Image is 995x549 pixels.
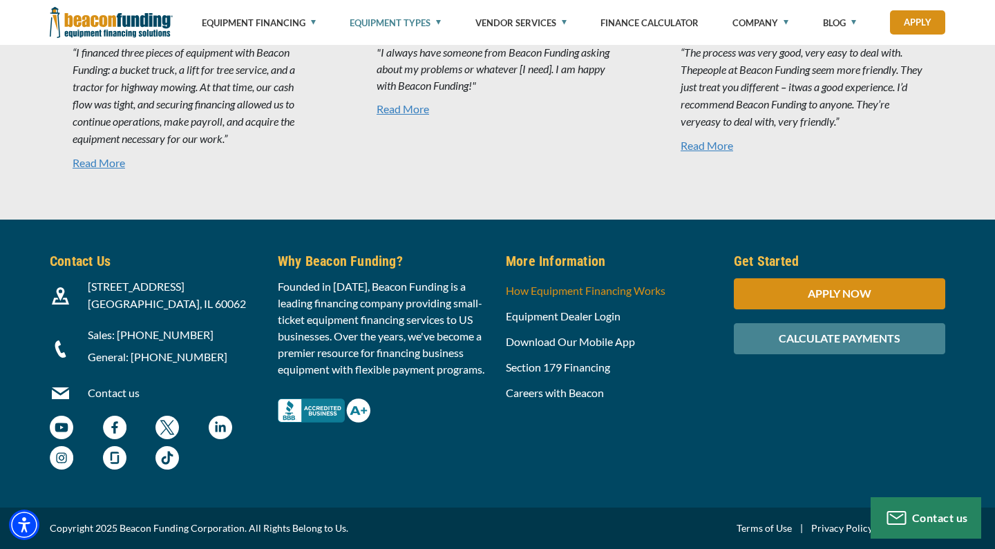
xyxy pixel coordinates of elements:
[737,520,792,537] a: Terms of Use
[50,446,73,470] img: Beacon Funding Instagram
[278,395,370,408] a: Better Business Bureau Complaint Free A+ Rating - open in a new tab
[506,251,717,271] h5: More Information
[155,416,179,439] img: Beacon Funding twitter
[50,423,73,436] a: Beacon Funding YouTube Channel - open in a new tab
[377,46,609,92] em: "I always have someone from Beacon Funding asking about my problems or whatever [I need]. I am ha...
[734,251,945,271] h5: Get Started
[155,423,179,436] a: Beacon Funding twitter - open in a new tab
[73,46,295,145] em: “I financed three pieces of equipment with Beacon Funding: a bucket truck, a lift for tree servic...
[734,323,945,354] div: CALCULATE PAYMENTS
[52,340,69,358] img: Beacon Funding Phone
[88,327,261,343] p: Sales: [PHONE_NUMBER]
[50,453,73,466] a: Beacon Funding Instagram - open in a new tab
[681,46,922,128] i: “The process was very good, very easy to deal with. Thepeople at Beacon Funding seem more friendl...
[52,287,69,305] img: Beacon Funding location
[155,453,179,466] a: Beacon Funding TikTok - open in a new tab
[912,511,968,524] span: Contact us
[52,385,69,402] img: Beacon Funding Email Contact Icon
[792,520,811,537] span: |
[506,335,635,348] a: Download Our Mobile App
[50,416,73,439] img: Beacon Funding YouTube Channel
[681,137,922,154] a: ” Read More - open in a new tab
[50,251,261,271] h5: Contact Us
[506,284,665,297] a: How Equipment Financing Works
[278,398,370,423] img: Better Business Bureau Complaint Free A+ Rating
[50,520,348,537] span: Copyright 2025 Beacon Funding Corporation. All Rights Belong to Us.
[734,287,945,300] a: APPLY NOW
[88,349,261,365] p: General: [PHONE_NUMBER]
[209,423,232,436] a: Beacon Funding LinkedIn - open in a new tab
[278,251,489,271] h5: Why Beacon Funding?
[506,360,610,374] a: Section 179 Financing
[278,278,489,378] p: Founded in [DATE], Beacon Funding is a leading financing company providing small-ticket equipment...
[103,446,126,470] img: Beacon Funding Glassdoor
[871,497,981,539] button: Contact us
[88,280,246,310] span: [STREET_ADDRESS] [GEOGRAPHIC_DATA], IL 60062
[209,416,232,439] img: Beacon Funding LinkedIn
[88,386,140,399] a: Contact us
[811,520,873,537] a: Privacy Policy
[734,278,945,309] div: APPLY NOW
[155,446,179,470] img: Beacon Funding TikTok
[377,101,618,117] a: " Read More - open in a new tab
[890,10,945,35] a: Apply
[103,423,126,436] a: Beacon Funding Facebook - open in a new tab
[9,510,39,540] div: Accessibility Menu
[506,309,620,322] a: Equipment Dealer Login
[103,416,126,439] img: Beacon Funding Facebook
[103,453,126,466] a: Beacon Funding Glassdoor - open in a new tab
[506,386,604,399] a: Careers with Beacon
[734,331,945,345] a: CALCULATE PAYMENTS
[73,155,314,171] a: ” Read More - open in a new tab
